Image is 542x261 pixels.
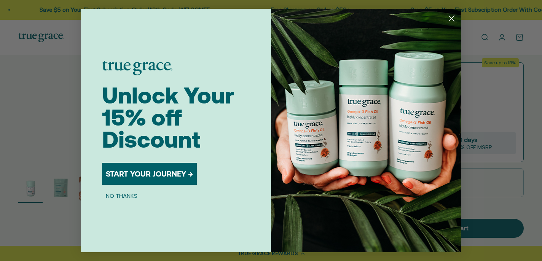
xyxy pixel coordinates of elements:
[271,9,461,252] img: 098727d5-50f8-4f9b-9554-844bb8da1403.jpeg
[102,191,141,200] button: NO THANKS
[102,61,172,75] img: logo placeholder
[445,12,458,25] button: Close dialog
[102,82,234,153] span: Unlock Your 15% off Discount
[102,163,197,185] button: START YOUR JOURNEY →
